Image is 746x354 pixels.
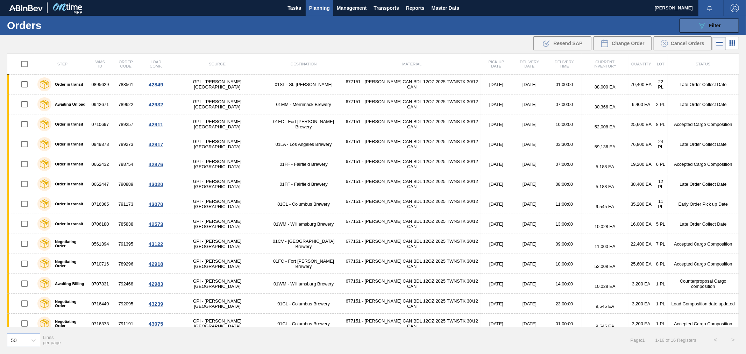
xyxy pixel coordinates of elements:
[7,134,739,154] a: Order in transit0949878789273GPI - [PERSON_NAME][GEOGRAPHIC_DATA]01LA - Los Angeles Brewery677151...
[612,41,644,46] span: Change Order
[547,254,581,274] td: 10:00:00
[7,294,739,314] a: Negotiating Order0716440792095GPI - [PERSON_NAME][GEOGRAPHIC_DATA]01CL - Columbus Brewery677151 -...
[696,62,710,66] span: Status
[654,314,668,334] td: 1 PL
[595,244,616,249] span: 11,000 EA
[654,234,668,254] td: 7 PL
[481,214,512,234] td: [DATE]
[343,114,481,134] td: 677151 - [PERSON_NAME] CAN BDL 12OZ 2025 TWNSTK 30/12 CAN
[657,62,665,66] span: Lot
[343,154,481,174] td: 677151 - [PERSON_NAME] CAN BDL 12OZ 2025 TWNSTK 30/12 CAN
[533,36,591,50] button: Resend SAP
[668,154,739,174] td: Accepted Cargo Composition
[170,214,264,234] td: GPI - [PERSON_NAME][GEOGRAPHIC_DATA]
[654,214,668,234] td: 5 PL
[7,314,739,334] a: Negotiating Order0716373791191GPI - [PERSON_NAME][GEOGRAPHIC_DATA]01CL - Columbus Brewery677151 -...
[654,36,712,50] div: Cancel Orders in Bulk
[170,294,264,314] td: GPI - [PERSON_NAME][GEOGRAPHIC_DATA]
[264,294,343,314] td: 01CL - Columbus Brewery
[628,234,654,254] td: 22,400 EA
[595,144,616,149] span: 59,136 EA
[57,62,68,66] span: Step
[7,234,739,254] a: Negotiating Order0561394791395GPI - [PERSON_NAME][GEOGRAPHIC_DATA]01CV - [GEOGRAPHIC_DATA] Brewer...
[90,114,111,134] td: 0710697
[142,261,169,267] div: 42918
[596,164,614,169] span: 5,188 EA
[90,314,111,334] td: 0716373
[343,234,481,254] td: 677151 - [PERSON_NAME] CAN BDL 12OZ 2025 TWNSTK 30/12 CAN
[731,4,739,12] img: Logout
[668,75,739,94] td: Late Order Collect Date
[668,114,739,134] td: Accepted Cargo Composition
[51,162,83,166] label: Order in transit
[481,134,512,154] td: [DATE]
[142,221,169,227] div: 42573
[547,274,581,294] td: 14:00:00
[512,214,547,234] td: [DATE]
[170,194,264,214] td: GPI - [PERSON_NAME][GEOGRAPHIC_DATA]
[668,274,739,294] td: Counterproposal Cargo composition
[654,194,668,214] td: 11 PL
[90,254,111,274] td: 0710716
[655,338,696,343] span: 1 - 16 of 16 Registers
[51,102,85,106] label: Awaiting Unload
[51,142,83,146] label: Order in transit
[343,274,481,294] td: 677151 - [PERSON_NAME] CAN BDL 12OZ 2025 TWNSTK 30/12 CAN
[110,214,141,234] td: 785838
[343,254,481,274] td: 677151 - [PERSON_NAME] CAN BDL 12OZ 2025 TWNSTK 30/12 CAN
[668,134,739,154] td: Late Order Collect Date
[142,241,169,247] div: 43122
[110,134,141,154] td: 789273
[90,214,111,234] td: 0706180
[596,304,614,309] span: 9,545 EA
[654,254,668,274] td: 8 PL
[90,154,111,174] td: 0662432
[51,260,87,268] label: Negotiating Order
[119,60,133,68] span: Order Code
[596,204,614,209] span: 9,545 EA
[110,254,141,274] td: 789296
[51,282,84,286] label: Awaiting Billing
[142,161,169,167] div: 42876
[90,274,111,294] td: 0707831
[553,41,582,46] span: Resend SAP
[406,4,425,12] span: Reports
[90,134,111,154] td: 0949878
[90,94,111,114] td: 0942671
[7,21,113,29] h1: Orders
[343,214,481,234] td: 677151 - [PERSON_NAME] CAN BDL 12OZ 2025 TWNSTK 30/12 CAN
[51,222,83,226] label: Order in transit
[512,134,547,154] td: [DATE]
[142,301,169,307] div: 43239
[595,104,616,109] span: 30,366 EA
[170,94,264,114] td: GPI - [PERSON_NAME][GEOGRAPHIC_DATA]
[110,174,141,194] td: 790889
[628,274,654,294] td: 3,200 EA
[343,174,481,194] td: 677151 - [PERSON_NAME] CAN BDL 12OZ 2025 TWNSTK 30/12 CAN
[512,274,547,294] td: [DATE]
[291,62,317,66] span: Destination
[547,194,581,214] td: 11:00:00
[343,75,481,94] td: 677151 - [PERSON_NAME] CAN BDL 12OZ 2025 TWNSTK 30/12 CAN
[264,194,343,214] td: 01CL - Columbus Brewery
[264,174,343,194] td: 01FF - Fairfield Brewery
[547,134,581,154] td: 03:30:00
[520,60,539,68] span: Delivery Date
[51,82,83,86] label: Order in transit
[628,294,654,314] td: 3,200 EA
[547,214,581,234] td: 13:00:00
[337,4,367,12] span: Management
[481,75,512,94] td: [DATE]
[512,174,547,194] td: [DATE]
[595,84,616,90] span: 88,000 EA
[481,94,512,114] td: [DATE]
[654,94,668,114] td: 2 PL
[654,174,668,194] td: 12 PL
[481,274,512,294] td: [DATE]
[628,174,654,194] td: 38,400 EA
[512,75,547,94] td: [DATE]
[343,94,481,114] td: 677151 - [PERSON_NAME] CAN BDL 12OZ 2025 TWNSTK 30/12 CAN
[628,254,654,274] td: 25,600 EA
[7,75,739,94] a: Order in transit0895629788561GPI - [PERSON_NAME][GEOGRAPHIC_DATA]01SL - St. [PERSON_NAME]677151 -...
[628,94,654,114] td: 6,400 EA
